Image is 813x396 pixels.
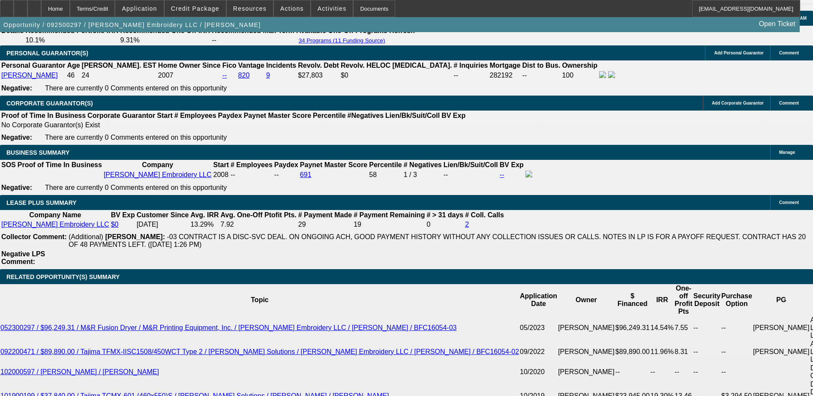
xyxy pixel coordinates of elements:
th: Security Deposit [693,284,721,316]
b: Corporate Guarantor [87,112,155,119]
td: $27,803 [297,71,339,80]
td: -- [274,170,299,180]
td: 19 [353,220,425,229]
b: Avg. IRR [190,211,219,219]
td: -- [650,364,674,380]
b: # Negatives [404,161,442,168]
span: Comment [779,51,799,55]
td: 282192 [489,71,521,80]
td: [PERSON_NAME] [558,316,615,340]
td: -- [453,71,488,80]
td: 0 [426,220,464,229]
td: -- [693,340,721,364]
td: [PERSON_NAME] [558,364,615,380]
span: CORPORATE GUARANTOR(S) [6,100,93,107]
span: Actions [280,5,304,12]
button: Application [115,0,163,17]
td: 11.96% [650,340,674,364]
b: BV Exp [500,161,524,168]
span: There are currently 0 Comments entered on this opportunity [45,84,227,92]
a: [PERSON_NAME] Embroidery LLC [1,221,109,228]
th: SOS [1,161,16,169]
b: Company [142,161,173,168]
b: Customer Since [137,211,189,219]
span: Opportunity / 092500297 / [PERSON_NAME] Embroidery LLC / [PERSON_NAME] [3,21,261,28]
td: $0 [340,71,453,80]
td: -- [721,316,753,340]
b: # Coll. Calls [465,211,504,219]
b: Start [157,112,172,119]
td: 46 [66,71,80,80]
span: Add Corporate Guarantor [712,101,764,105]
td: 7.55 [674,316,693,340]
td: 9.31% [120,36,210,45]
span: Comment [779,101,799,105]
span: -- [231,171,235,178]
button: Credit Package [165,0,226,17]
b: Negative LPS Comment: [1,250,45,265]
b: Company Name [29,211,81,219]
td: 10/2020 [519,364,558,380]
img: facebook-icon.png [525,171,532,177]
b: Age [67,62,80,69]
a: [PERSON_NAME] Embroidery LLC [104,171,212,178]
span: Add Personal Guarantor [714,51,764,55]
th: $ Financed [615,284,650,316]
a: $0 [111,221,119,228]
td: 8.31 [674,340,693,364]
td: 7.92 [220,220,297,229]
a: 2 [465,221,469,228]
td: -- [721,364,753,380]
img: facebook-icon.png [599,71,606,78]
b: # Payment Remaining [354,211,425,219]
span: PERSONAL GUARANTOR(S) [6,50,88,57]
b: Fico [222,62,237,69]
th: Purchase Option [721,284,753,316]
span: There are currently 0 Comments entered on this opportunity [45,184,227,191]
b: Start [213,161,229,168]
b: Home Owner Since [158,62,221,69]
a: 052300297 / $96,249.31 / M&R Fusion Dryer / M&R Printing Equipment, Inc. / [PERSON_NAME] Embroide... [0,324,456,331]
b: # Employees [174,112,216,119]
b: Paynet Master Score [300,161,367,168]
a: 9 [266,72,270,79]
td: [PERSON_NAME] [753,316,810,340]
td: -- [693,316,721,340]
td: 29 [298,220,352,229]
div: 1 / 3 [404,171,442,179]
button: Activities [311,0,353,17]
span: Application [122,5,157,12]
b: [PERSON_NAME]. EST [82,62,156,69]
span: Manage [779,150,795,155]
b: Incidents [266,62,296,69]
b: Paynet Master Score [244,112,311,119]
b: # Payment Made [298,211,352,219]
th: IRR [650,284,674,316]
td: -- [721,340,753,364]
a: 102000597 / [PERSON_NAME] / [PERSON_NAME] [0,368,159,375]
td: -- [211,36,295,45]
td: [DATE] [136,220,189,229]
a: -- [500,171,504,178]
b: Percentile [369,161,402,168]
td: 10.1% [25,36,119,45]
span: BUSINESS SUMMARY [6,149,69,156]
b: Dist to Bus. [522,62,561,69]
b: # Employees [231,161,273,168]
b: #Negatives [348,112,384,119]
button: Resources [227,0,273,17]
b: # Inquiries [453,62,488,69]
td: No Corporate Guarantor(s) Exist [1,121,469,129]
b: Avg. One-Off Ptofit Pts. [221,211,297,219]
b: Revolv. HELOC [MEDICAL_DATA]. [341,62,452,69]
b: Mortgage [490,62,521,69]
td: 09/2022 [519,340,558,364]
span: 2007 [158,72,174,79]
td: 100 [561,71,598,80]
b: # > 31 days [426,211,463,219]
span: Resources [233,5,267,12]
td: [PERSON_NAME] [753,340,810,364]
span: Comment [779,200,799,205]
th: Proof of Time In Business [1,111,86,120]
a: Open Ticket [756,17,799,31]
